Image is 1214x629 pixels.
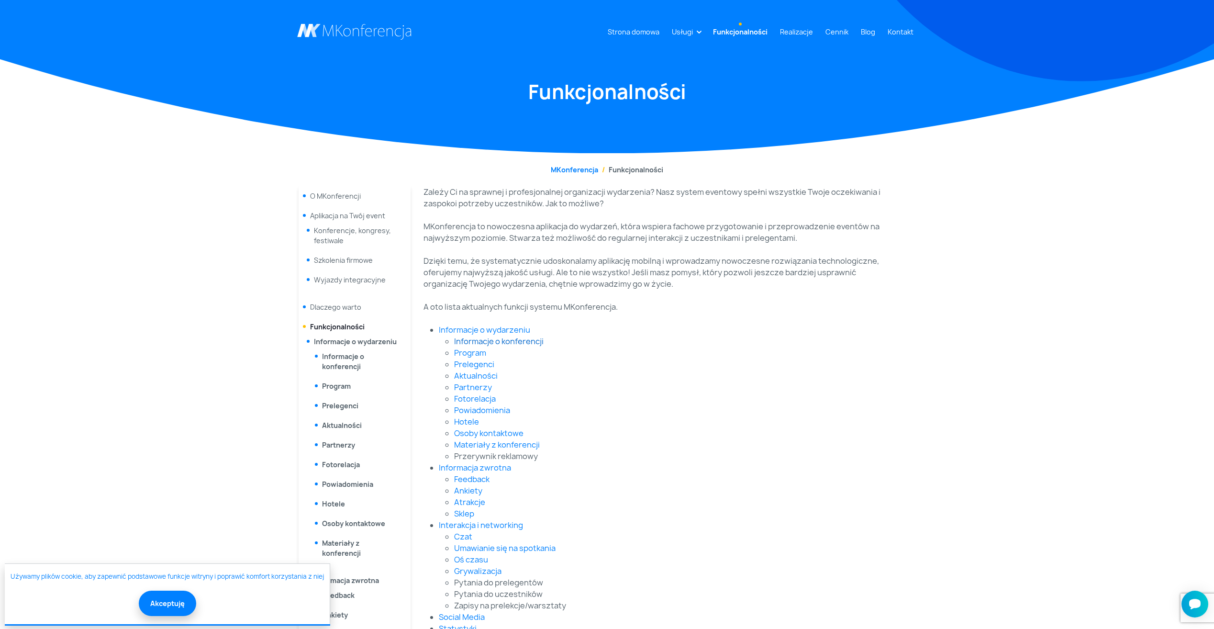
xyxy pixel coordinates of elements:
a: Wyjazdy integracyjne [314,275,386,284]
a: Prelegenci [454,359,494,370]
a: Feedback [322,591,355,600]
nav: breadcrumb [297,165,917,175]
a: Informacje o wydarzeniu [439,325,530,335]
p: Dzięki temu, że systematycznie udoskonalamy aplikację mobilną i wprowadzamy nowoczesne rozwiązani... [423,255,886,290]
a: Feedback [454,474,490,484]
a: Osoby kontaktowe [322,519,385,528]
a: Informacje o wydarzeniu [314,337,397,346]
a: Atrakcje [454,497,485,507]
a: Social Media [439,612,485,622]
a: Hotele [454,416,479,427]
a: Kontakt [884,23,917,41]
a: Powiadomienia [322,480,373,489]
a: Konferencje, kongresy, festiwale [314,226,391,245]
a: Umawianie się na spotkania [454,543,556,553]
p: A oto lista aktualnych funkcji systemu MKonferencja. [423,301,886,313]
a: Powiadomienia [454,405,510,416]
li: Przerywnik reklamowy [454,450,886,462]
li: Pytania do prelegentów [454,577,886,588]
a: Grywalizacja [454,566,501,576]
a: Blog [857,23,879,41]
a: Aktualności [322,421,362,430]
span: Aplikacja na Twój event [310,211,385,220]
a: Partnerzy [454,382,492,393]
li: Zapisy na prelekcje/warsztaty [454,600,886,611]
p: MKonferencja to nowoczesna aplikacja do wydarzeń, która wspiera fachowe przygotowanie i przeprowa... [423,221,886,244]
a: Cennik [822,23,852,41]
a: Funkcjonalności [310,322,365,331]
a: Materiały z konferencji [454,439,540,450]
a: Informacje o konferencji [322,352,364,371]
button: Akceptuję [139,591,196,616]
a: Ankiety [322,610,348,619]
a: Szkolenia firmowe [314,256,373,265]
iframe: Smartsupp widget button [1181,591,1208,618]
a: Materiały z konferencji [322,539,361,558]
a: Ankiety [454,485,482,496]
h1: Funkcjonalności [297,79,917,105]
a: O MKonferencji [310,191,361,201]
a: Aktualności [454,371,498,381]
a: Fotorelacja [454,393,496,404]
a: Interakcja i networking [439,520,523,530]
a: Funkcjonalności [709,23,771,41]
a: Prelegenci [322,401,358,410]
a: Fotorelacja [322,460,360,469]
a: Informacje o konferencji [454,336,544,347]
a: Partnerzy [322,440,355,449]
a: Usługi [668,23,697,41]
a: Strona domowa [604,23,663,41]
a: Dlaczego warto [310,303,361,312]
a: Sklep [454,508,474,519]
a: Informacja zwrotna [439,462,511,473]
a: Informacja zwrotna [314,576,379,585]
li: Funkcjonalności [598,165,663,175]
a: Hotele [322,499,345,508]
a: Czat [454,531,472,542]
p: Zależy Ci na sprawnej i profesjonalnej organizacji wydarzenia? Nasz system eventowy spełni wszyst... [423,186,886,209]
a: Oś czasu [454,554,488,565]
a: Program [454,348,486,358]
a: Osoby kontaktowe [454,428,523,438]
a: Realizacje [776,23,817,41]
a: Używamy plików cookie, aby zapewnić podstawowe funkcje witryny i poprawić komfort korzystania z niej [11,572,324,582]
a: MKonferencja [551,165,598,174]
a: Program [322,382,351,391]
li: Pytania do uczestników [454,588,886,600]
